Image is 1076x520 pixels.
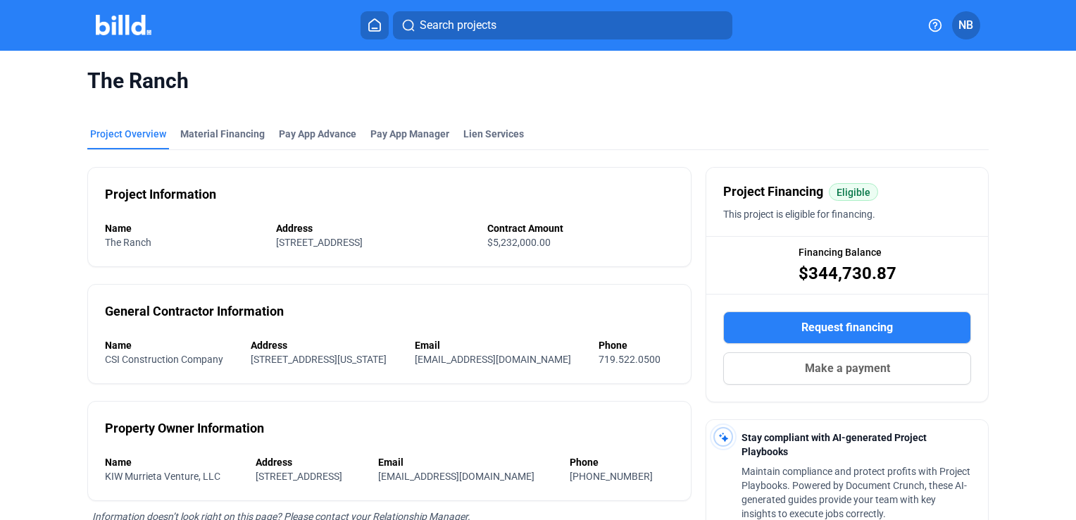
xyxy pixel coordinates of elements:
[276,221,473,235] div: Address
[105,455,242,469] div: Name
[105,338,237,352] div: Name
[105,419,264,438] div: Property Owner Information
[958,17,973,34] span: NB
[256,471,342,482] span: [STREET_ADDRESS]
[801,319,893,336] span: Request financing
[952,11,980,39] button: NB
[415,354,571,365] span: [EMAIL_ADDRESS][DOMAIN_NAME]
[415,338,584,352] div: Email
[105,237,151,248] span: The Ranch
[105,302,284,321] div: General Contractor Information
[599,354,661,365] span: 719.522.0500
[799,245,882,259] span: Financing Balance
[799,262,896,285] span: $344,730.87
[570,471,653,482] span: [PHONE_NUMBER]
[251,338,400,352] div: Address
[570,455,674,469] div: Phone
[742,432,927,457] span: Stay compliant with AI-generated Project Playbooks
[829,183,878,201] mat-chip: Eligible
[276,237,363,248] span: [STREET_ADDRESS]
[378,455,556,469] div: Email
[251,354,387,365] span: [STREET_ADDRESS][US_STATE]
[393,11,732,39] button: Search projects
[463,127,524,141] div: Lien Services
[805,360,890,377] span: Make a payment
[105,471,220,482] span: KIW Murrieta Venture, LLC
[105,354,223,365] span: CSI Construction Company
[105,185,216,204] div: Project Information
[723,311,971,344] button: Request financing
[723,352,971,385] button: Make a payment
[256,455,363,469] div: Address
[90,127,166,141] div: Project Overview
[180,127,265,141] div: Material Financing
[87,68,989,94] span: The Ranch
[599,338,674,352] div: Phone
[378,471,534,482] span: [EMAIL_ADDRESS][DOMAIN_NAME]
[742,466,970,519] span: Maintain compliance and protect profits with Project Playbooks. Powered by Document Crunch, these...
[723,209,875,220] span: This project is eligible for financing.
[420,17,496,34] span: Search projects
[487,221,674,235] div: Contract Amount
[723,182,823,202] span: Project Financing
[279,127,356,141] div: Pay App Advance
[487,237,551,248] span: $5,232,000.00
[105,221,262,235] div: Name
[370,127,449,141] span: Pay App Manager
[96,15,151,35] img: Billd Company Logo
